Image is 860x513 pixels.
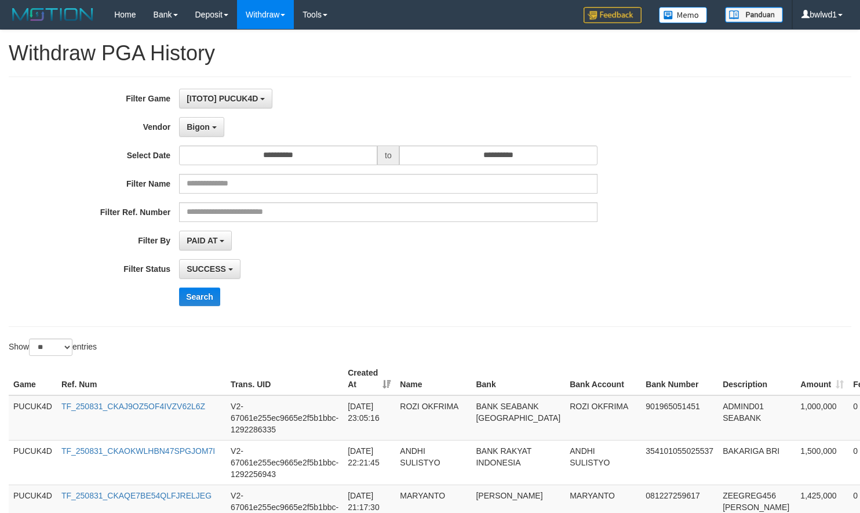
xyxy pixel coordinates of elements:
select: Showentries [29,339,72,356]
td: 1,000,000 [796,395,848,441]
td: V2-67061e255ec9665e2f5b1bbc-1292256943 [226,440,343,485]
span: [ITOTO] PUCUK4D [187,94,258,103]
button: SUCCESS [179,259,240,279]
th: Ref. Num [57,362,226,395]
th: Game [9,362,57,395]
button: PAID AT [179,231,232,250]
th: Trans. UID [226,362,343,395]
td: ROZI OKFRIMA [565,395,641,441]
td: ANDHI SULISTYO [395,440,471,485]
td: ANDHI SULISTYO [565,440,641,485]
td: PUCUK4D [9,395,57,441]
img: panduan.png [725,7,783,23]
button: [ITOTO] PUCUK4D [179,89,272,108]
td: 1,500,000 [796,440,848,485]
h1: Withdraw PGA History [9,42,851,65]
span: SUCCESS [187,264,226,274]
span: to [377,145,399,165]
span: Bigon [187,122,210,132]
td: PUCUK4D [9,440,57,485]
td: ADMIND01 SEABANK [718,395,796,441]
button: Search [179,288,220,306]
th: Bank [471,362,565,395]
a: TF_250831_CKAOKWLHBN47SPGJOM7I [61,446,215,456]
th: Created At: activate to sort column ascending [343,362,395,395]
td: V2-67061e255ec9665e2f5b1bbc-1292286335 [226,395,343,441]
a: TF_250831_CKAQE7BE54QLFJRELJEG [61,491,212,500]
a: TF_250831_CKAJ9OZ5OF4IVZV62L6Z [61,402,205,411]
th: Description [718,362,796,395]
th: Bank Account [565,362,641,395]
td: [DATE] 22:21:45 [343,440,395,485]
td: 901965051451 [641,395,718,441]
td: ROZI OKFRIMA [395,395,471,441]
img: MOTION_logo.png [9,6,97,23]
td: BAKARIGA BRI [718,440,796,485]
td: BANK RAKYAT INDONESIA [471,440,565,485]
span: PAID AT [187,236,217,245]
td: [DATE] 23:05:16 [343,395,395,441]
th: Name [395,362,471,395]
th: Bank Number [641,362,718,395]
button: Bigon [179,117,224,137]
td: BANK SEABANK [GEOGRAPHIC_DATA] [471,395,565,441]
label: Show entries [9,339,97,356]
img: Button%20Memo.svg [659,7,708,23]
img: Feedback.jpg [584,7,642,23]
th: Amount: activate to sort column ascending [796,362,848,395]
td: 354101055025537 [641,440,718,485]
